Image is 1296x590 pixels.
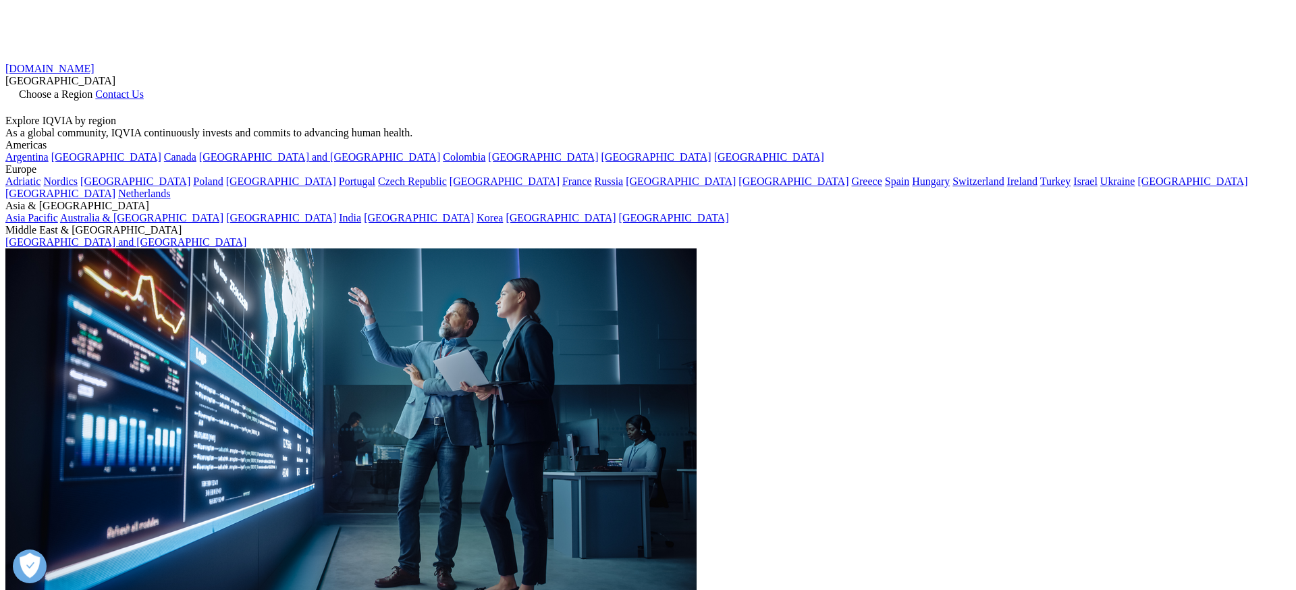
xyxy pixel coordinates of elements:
div: Asia & [GEOGRAPHIC_DATA] [5,200,1291,212]
a: Korea [477,212,503,223]
span: Choose a Region [19,88,92,100]
a: [GEOGRAPHIC_DATA] [226,176,336,187]
button: Präferenzen öffnen [13,549,47,583]
a: [GEOGRAPHIC_DATA] [619,212,729,223]
a: Australia & [GEOGRAPHIC_DATA] [60,212,223,223]
a: Turkey [1040,176,1071,187]
a: [GEOGRAPHIC_DATA] [450,176,560,187]
a: Colombia [443,151,485,163]
a: Switzerland [952,176,1004,187]
a: [GEOGRAPHIC_DATA] [601,151,711,163]
div: Europe [5,163,1291,176]
a: Argentina [5,151,49,163]
a: Greece [851,176,882,187]
a: Ukraine [1100,176,1135,187]
a: Portugal [339,176,375,187]
div: Explore IQVIA by region [5,115,1291,127]
div: Middle East & [GEOGRAPHIC_DATA] [5,224,1291,236]
a: [GEOGRAPHIC_DATA] and [GEOGRAPHIC_DATA] [5,236,246,248]
a: [GEOGRAPHIC_DATA] [226,212,336,223]
a: Netherlands [118,188,170,199]
a: Adriatic [5,176,40,187]
a: [GEOGRAPHIC_DATA] [5,188,115,199]
div: [GEOGRAPHIC_DATA] [5,75,1291,87]
div: Americas [5,139,1291,151]
a: [DOMAIN_NAME] [5,63,94,74]
a: Israel [1073,176,1098,187]
a: [GEOGRAPHIC_DATA] [626,176,736,187]
a: [GEOGRAPHIC_DATA] [51,151,161,163]
a: Poland [193,176,223,187]
a: [GEOGRAPHIC_DATA] [1137,176,1247,187]
a: India [339,212,361,223]
a: Ireland [1007,176,1037,187]
a: Contact Us [95,88,144,100]
a: France [562,176,592,187]
a: Hungary [912,176,950,187]
a: [GEOGRAPHIC_DATA] [488,151,598,163]
a: Russia [595,176,624,187]
a: [GEOGRAPHIC_DATA] [506,212,616,223]
a: Spain [885,176,909,187]
a: [GEOGRAPHIC_DATA] and [GEOGRAPHIC_DATA] [199,151,440,163]
a: Nordics [43,176,78,187]
a: Canada [164,151,196,163]
a: [GEOGRAPHIC_DATA] [738,176,848,187]
a: [GEOGRAPHIC_DATA] [714,151,824,163]
a: [GEOGRAPHIC_DATA] [364,212,474,223]
a: [GEOGRAPHIC_DATA] [80,176,190,187]
div: As a global community, IQVIA continuously invests and commits to advancing human health. [5,127,1291,139]
a: Asia Pacific [5,212,58,223]
a: Czech Republic [378,176,447,187]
